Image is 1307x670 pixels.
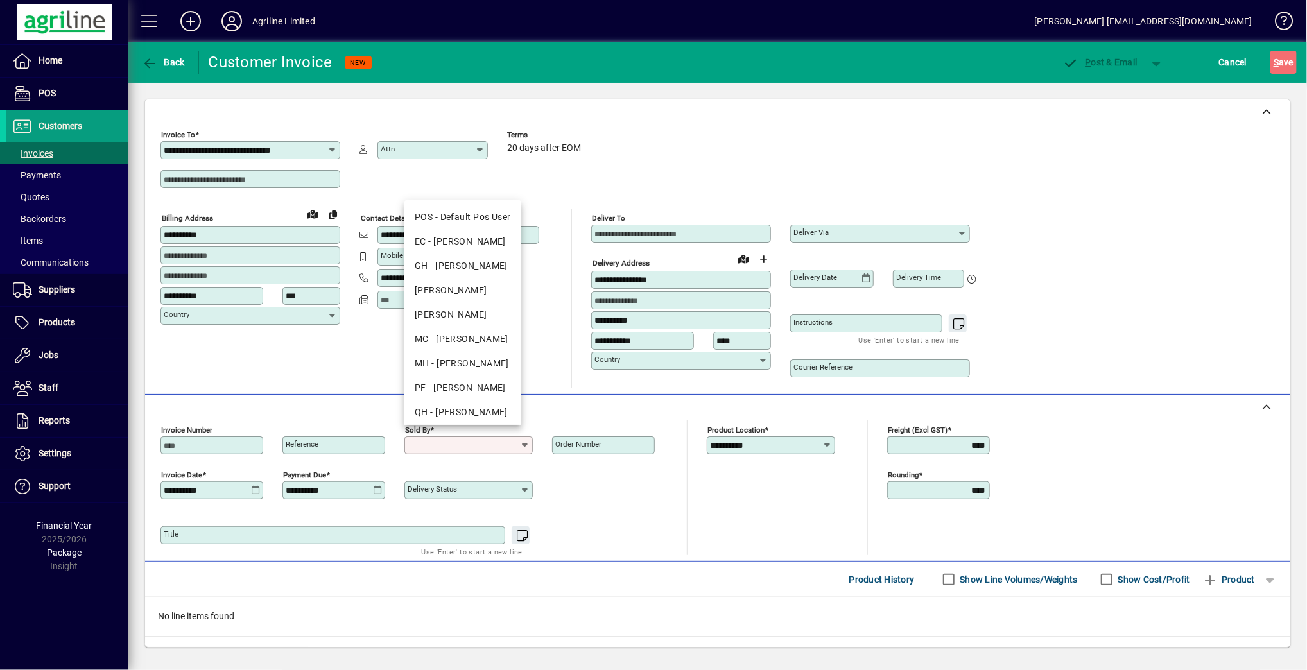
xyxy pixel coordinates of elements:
[1063,57,1138,67] span: ost & Email
[161,470,202,479] mat-label: Invoice date
[415,284,511,297] div: [PERSON_NAME]
[404,303,521,327] mat-option: JC - Jonathan Cashmore
[404,205,521,230] mat-option: POS - Default Pos User
[415,259,511,273] div: GH - [PERSON_NAME]
[6,372,128,404] a: Staff
[252,11,315,31] div: Agriline Limited
[707,425,765,434] mat-label: Product location
[6,307,128,339] a: Products
[13,236,43,246] span: Items
[39,55,62,65] span: Home
[404,400,521,425] mat-option: QH - Queenie Hobson
[39,88,56,98] span: POS
[422,544,523,559] mat-hint: Use 'Enter' to start a new line
[6,45,128,77] a: Home
[13,257,89,268] span: Communications
[209,52,333,73] div: Customer Invoice
[39,350,58,360] span: Jobs
[404,376,521,400] mat-option: PF - Paul Forrest
[888,470,919,479] mat-label: Rounding
[6,274,128,306] a: Suppliers
[39,121,82,131] span: Customers
[164,529,178,538] mat-label: Title
[415,308,511,322] div: [PERSON_NAME]
[211,10,252,33] button: Profile
[13,192,49,202] span: Quotes
[415,357,511,370] div: MH - [PERSON_NAME]
[507,131,584,139] span: Terms
[849,569,915,590] span: Product History
[351,58,367,67] span: NEW
[6,470,128,502] a: Support
[404,254,521,279] mat-option: GH - Gerry Hamlin
[6,230,128,252] a: Items
[139,51,188,74] button: Back
[592,214,625,223] mat-label: Deliver To
[381,144,395,153] mat-label: Attn
[507,143,581,153] span: 20 days after EOM
[958,573,1078,586] label: Show Line Volumes/Weights
[13,170,61,180] span: Payments
[13,148,53,159] span: Invoices
[39,317,75,327] span: Products
[888,425,948,434] mat-label: Freight (excl GST)
[405,425,430,434] mat-label: Sold by
[6,252,128,273] a: Communications
[404,279,521,303] mat-option: JH - James Hamlin
[37,520,92,531] span: Financial Year
[415,332,511,346] div: MC - [PERSON_NAME]
[415,210,511,224] div: POS - Default Pos User
[39,481,71,491] span: Support
[404,352,521,376] mat-option: MH - Michael Hamlin
[381,251,403,260] mat-label: Mobile
[6,438,128,470] a: Settings
[161,130,195,139] mat-label: Invoice To
[1197,568,1261,591] button: Product
[859,332,960,347] mat-hint: Use 'Enter' to start a new line
[793,318,833,327] mat-label: Instructions
[6,208,128,230] a: Backorders
[142,57,185,67] span: Back
[1086,57,1091,67] span: P
[1265,3,1291,44] a: Knowledge Base
[404,230,521,254] mat-option: EC - Ethan Crawford
[164,310,189,319] mat-label: Country
[793,273,837,282] mat-label: Delivery date
[6,405,128,437] a: Reports
[13,214,66,224] span: Backorders
[555,440,602,449] mat-label: Order number
[404,327,521,352] mat-option: MC - Matt Cobb
[6,164,128,186] a: Payments
[1035,11,1252,31] div: [PERSON_NAME] [EMAIL_ADDRESS][DOMAIN_NAME]
[1057,51,1144,74] button: Post & Email
[39,382,58,393] span: Staff
[1219,52,1247,73] span: Cancel
[415,235,511,248] div: EC - [PERSON_NAME]
[1216,51,1251,74] button: Cancel
[6,78,128,110] a: POS
[170,10,211,33] button: Add
[145,597,1290,636] div: No line items found
[844,568,920,591] button: Product History
[754,249,774,270] button: Choose address
[39,415,70,425] span: Reports
[793,363,853,372] mat-label: Courier Reference
[39,448,71,458] span: Settings
[47,547,82,558] span: Package
[128,51,199,74] app-page-header-button: Back
[302,203,323,224] a: View on map
[594,355,620,364] mat-label: Country
[1116,573,1190,586] label: Show Cost/Profit
[1203,569,1255,590] span: Product
[323,204,343,225] button: Copy to Delivery address
[161,425,212,434] mat-label: Invoice number
[6,339,128,372] a: Jobs
[415,381,511,395] div: PF - [PERSON_NAME]
[793,228,829,237] mat-label: Deliver via
[1274,57,1279,67] span: S
[6,142,128,164] a: Invoices
[408,485,457,494] mat-label: Delivery status
[39,284,75,295] span: Suppliers
[415,406,511,419] div: QH - [PERSON_NAME]
[286,440,318,449] mat-label: Reference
